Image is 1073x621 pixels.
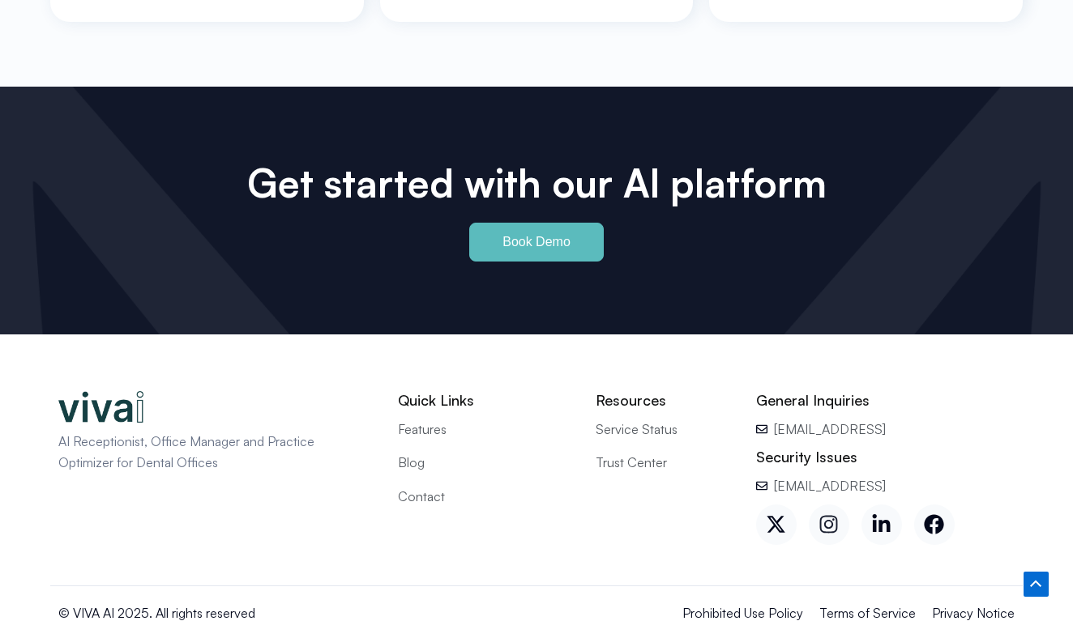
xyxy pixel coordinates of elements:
[596,452,731,473] a: Trust Center
[596,452,667,473] span: Trust Center
[398,452,571,473] a: Blog
[502,236,571,249] span: Book Demo
[204,160,869,206] h2: Get started with our Al platform
[596,419,731,440] a: Service Status
[756,391,1015,410] h2: General Inquiries
[756,448,1015,466] h2: Security Issues
[596,391,731,410] h2: Resources
[596,419,678,440] span: Service Status
[398,419,571,440] a: Features
[398,419,447,440] span: Features
[398,391,571,410] h2: Quick Links
[58,431,342,474] p: AI Receptionist, Office Manager and Practice Optimizer for Dental Offices
[756,475,1015,496] a: [EMAIL_ADDRESS]
[469,223,604,262] a: Book Demo
[398,486,445,507] span: Contact
[398,486,571,507] a: Contact
[756,419,1015,440] a: [EMAIL_ADDRESS]
[770,419,886,440] span: [EMAIL_ADDRESS]
[398,452,425,473] span: Blog
[770,475,886,496] span: [EMAIL_ADDRESS]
